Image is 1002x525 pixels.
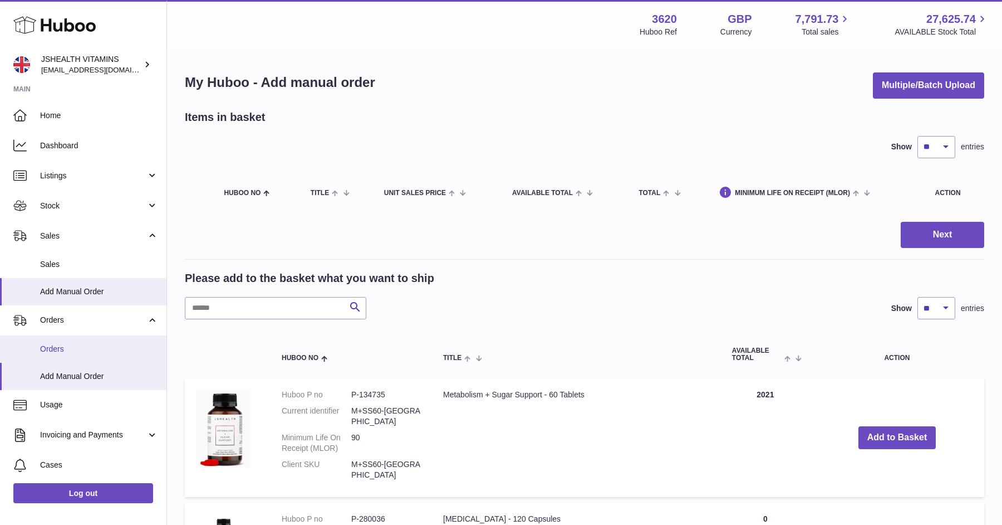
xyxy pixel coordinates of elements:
[926,12,976,27] span: 27,625.74
[13,56,30,73] img: internalAdmin-3620@internal.huboo.com
[282,390,351,400] dt: Huboo P no
[810,336,984,373] th: Action
[282,432,351,454] dt: Minimum Life On Receipt (MLOR)
[40,371,158,382] span: Add Manual Order
[196,390,252,468] img: Metabolism + Sugar Support - 60 Tablets
[282,514,351,524] dt: Huboo P no
[13,483,153,503] a: Log out
[40,110,158,121] span: Home
[795,12,839,27] span: 7,791.73
[351,459,421,480] dd: M+SS60-[GEOGRAPHIC_DATA]
[638,189,660,197] span: Total
[640,27,677,37] div: Huboo Ref
[40,460,158,470] span: Cases
[282,459,351,480] dt: Client SKU
[732,347,782,362] span: AVAILABLE Total
[961,303,984,314] span: entries
[40,140,158,151] span: Dashboard
[873,72,984,99] button: Multiple/Batch Upload
[40,400,158,410] span: Usage
[40,315,146,325] span: Orders
[443,354,461,362] span: Title
[720,27,752,37] div: Currency
[652,12,677,27] strong: 3620
[721,378,810,497] td: 2021
[802,27,851,37] span: Total sales
[41,54,141,75] div: JSHEALTH VITAMINS
[895,12,989,37] a: 27,625.74 AVAILABLE Stock Total
[432,378,721,497] td: Metabolism + Sugar Support - 60 Tablets
[735,189,850,197] span: Minimum Life On Receipt (MLOR)
[40,201,146,211] span: Stock
[282,406,351,427] dt: Current identifier
[795,12,852,37] a: 7,791.73 Total sales
[935,189,973,197] div: Action
[41,65,164,74] span: [EMAIL_ADDRESS][DOMAIN_NAME]
[901,222,984,248] button: Next
[185,271,434,286] h2: Please add to the basket what you want to ship
[40,171,146,181] span: Listings
[311,189,329,197] span: Title
[351,406,421,427] dd: M+SS60-[GEOGRAPHIC_DATA]
[891,303,912,314] label: Show
[40,286,158,297] span: Add Manual Order
[282,354,318,362] span: Huboo no
[891,142,912,152] label: Show
[895,27,989,37] span: AVAILABLE Stock Total
[728,12,751,27] strong: GBP
[512,189,573,197] span: AVAILABLE Total
[40,231,146,241] span: Sales
[224,189,261,197] span: Huboo no
[858,426,936,449] button: Add to Basket
[40,344,158,354] span: Orders
[351,390,421,400] dd: P-134735
[351,432,421,454] dd: 90
[185,74,375,91] h1: My Huboo - Add manual order
[185,110,266,125] h2: Items in basket
[40,259,158,270] span: Sales
[40,430,146,440] span: Invoicing and Payments
[384,189,446,197] span: Unit Sales Price
[961,142,984,152] span: entries
[351,514,421,524] dd: P-280036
